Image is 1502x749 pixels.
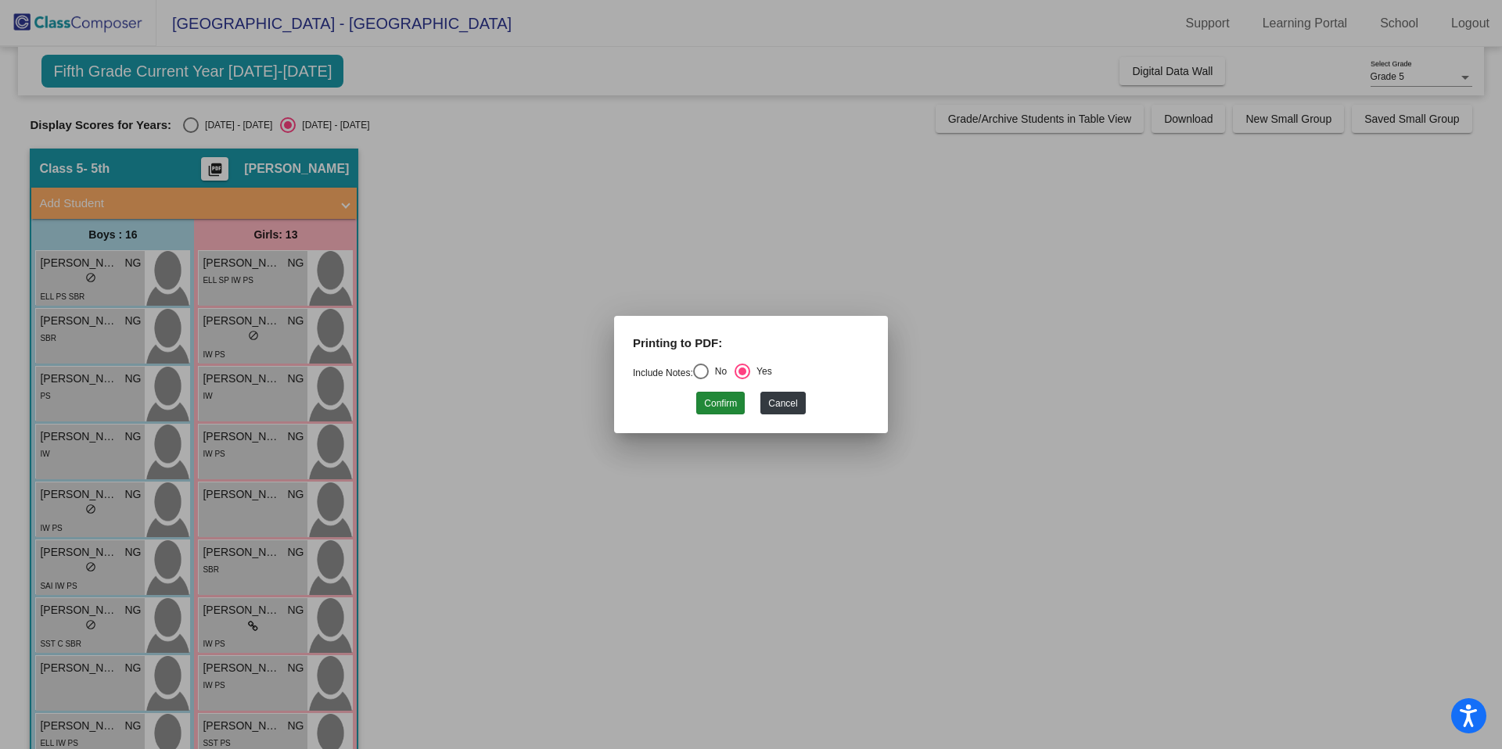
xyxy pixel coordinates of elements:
button: Confirm [696,392,745,414]
div: Yes [750,364,772,378]
a: Include Notes: [633,367,693,378]
button: Cancel [760,392,805,414]
label: Printing to PDF: [633,335,722,353]
mat-radio-group: Select an option [633,367,772,378]
div: No [709,364,727,378]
